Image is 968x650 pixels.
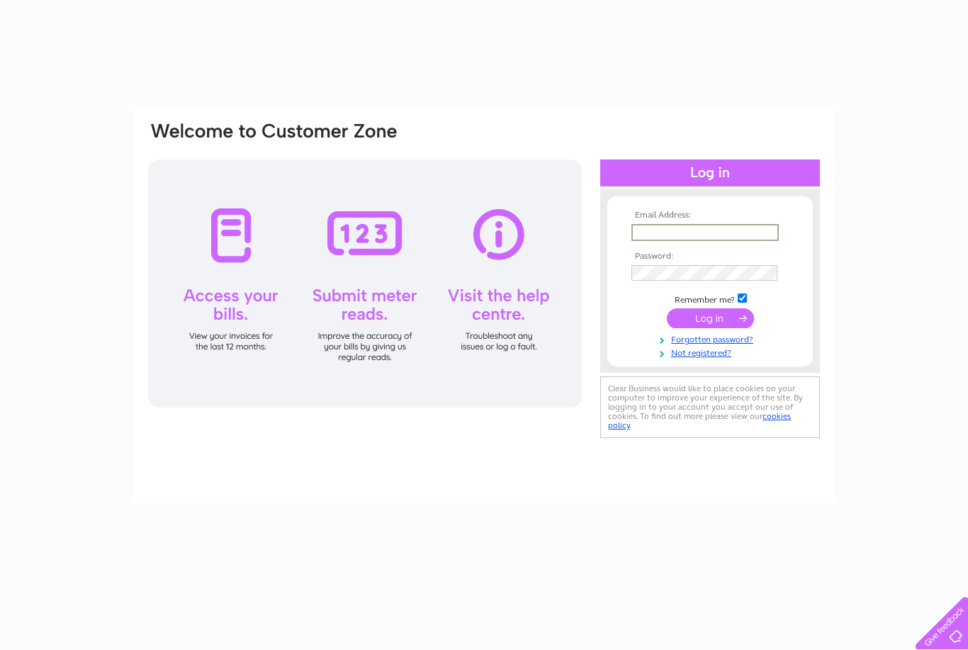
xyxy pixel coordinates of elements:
a: Not registered? [631,345,792,359]
a: Forgotten password? [631,332,792,345]
div: Clear Business would like to place cookies on your computer to improve your experience of the sit... [600,376,820,438]
input: Submit [667,308,754,328]
th: Password: [628,252,792,262]
td: Remember me? [628,291,792,306]
a: cookies policy [608,411,791,430]
th: Email Address: [628,211,792,220]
